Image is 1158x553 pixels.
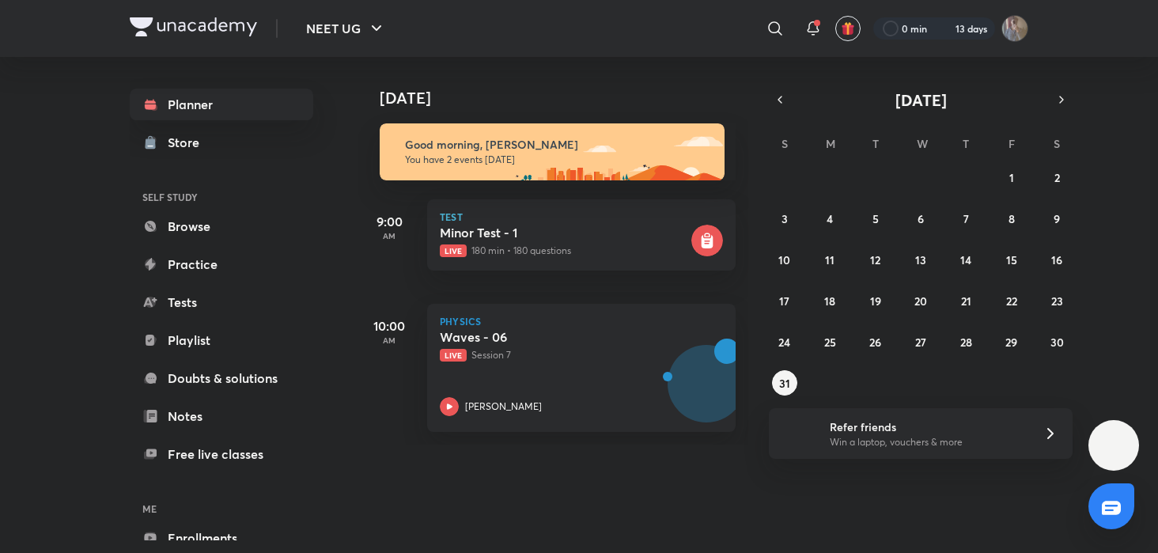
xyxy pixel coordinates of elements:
[999,288,1024,313] button: August 22, 2025
[168,133,209,152] div: Store
[872,211,879,226] abbr: August 5, 2025
[1044,165,1069,190] button: August 2, 2025
[1051,294,1063,309] abbr: August 23, 2025
[1050,335,1064,350] abbr: August 30, 2025
[835,16,861,41] button: avatar
[440,329,637,345] h5: Waves - 06
[830,435,1024,449] p: Win a laptop, vouchers & more
[869,335,881,350] abbr: August 26, 2025
[999,165,1024,190] button: August 1, 2025
[772,206,797,231] button: August 3, 2025
[1009,170,1014,185] abbr: August 1, 2025
[863,247,888,272] button: August 12, 2025
[824,335,836,350] abbr: August 25, 2025
[1044,329,1069,354] button: August 30, 2025
[830,419,1024,435] h6: Refer friends
[668,354,744,430] img: Avatar
[1054,136,1060,151] abbr: Saturday
[953,288,978,313] button: August 21, 2025
[1001,15,1028,42] img: shubhanshu yadav
[999,329,1024,354] button: August 29, 2025
[130,184,313,210] h6: SELF STUDY
[953,247,978,272] button: August 14, 2025
[827,211,833,226] abbr: August 4, 2025
[908,329,933,354] button: August 27, 2025
[915,252,926,267] abbr: August 13, 2025
[772,247,797,272] button: August 10, 2025
[863,206,888,231] button: August 5, 2025
[440,348,688,362] p: Session 7
[863,329,888,354] button: August 26, 2025
[772,329,797,354] button: August 24, 2025
[130,248,313,280] a: Practice
[999,247,1024,272] button: August 15, 2025
[1054,170,1060,185] abbr: August 2, 2025
[781,136,788,151] abbr: Sunday
[999,206,1024,231] button: August 8, 2025
[841,21,855,36] img: avatar
[130,17,257,36] img: Company Logo
[1051,252,1062,267] abbr: August 16, 2025
[917,136,928,151] abbr: Wednesday
[908,206,933,231] button: August 6, 2025
[358,212,421,231] h5: 9:00
[918,211,924,226] abbr: August 6, 2025
[130,400,313,432] a: Notes
[826,136,835,151] abbr: Monday
[817,288,842,313] button: August 18, 2025
[779,294,789,309] abbr: August 17, 2025
[960,252,971,267] abbr: August 14, 2025
[405,138,710,152] h6: Good morning, [PERSON_NAME]
[1044,247,1069,272] button: August 16, 2025
[825,252,834,267] abbr: August 11, 2025
[1006,252,1017,267] abbr: August 15, 2025
[895,89,947,111] span: [DATE]
[297,13,395,44] button: NEET UG
[772,370,797,396] button: August 31, 2025
[908,247,933,272] button: August 13, 2025
[778,335,790,350] abbr: August 24, 2025
[863,288,888,313] button: August 19, 2025
[963,136,969,151] abbr: Thursday
[465,400,542,414] p: [PERSON_NAME]
[953,206,978,231] button: August 7, 2025
[440,225,688,241] h5: Minor Test - 1
[130,324,313,356] a: Playlist
[870,252,880,267] abbr: August 12, 2025
[405,153,710,166] p: You have 2 events [DATE]
[953,329,978,354] button: August 28, 2025
[130,210,313,242] a: Browse
[779,376,790,391] abbr: August 31, 2025
[908,288,933,313] button: August 20, 2025
[778,252,790,267] abbr: August 10, 2025
[781,211,788,226] abbr: August 3, 2025
[1104,436,1123,455] img: ttu
[772,288,797,313] button: August 17, 2025
[1005,335,1017,350] abbr: August 29, 2025
[130,89,313,120] a: Planner
[1054,211,1060,226] abbr: August 9, 2025
[130,362,313,394] a: Doubts & solutions
[440,244,688,258] p: 180 min • 180 questions
[1006,294,1017,309] abbr: August 22, 2025
[872,136,879,151] abbr: Tuesday
[824,294,835,309] abbr: August 18, 2025
[130,127,313,158] a: Store
[440,244,467,257] span: Live
[817,247,842,272] button: August 11, 2025
[960,335,972,350] abbr: August 28, 2025
[1009,136,1015,151] abbr: Friday
[358,231,421,241] p: AM
[914,294,927,309] abbr: August 20, 2025
[915,335,926,350] abbr: August 27, 2025
[1009,211,1015,226] abbr: August 8, 2025
[130,17,257,40] a: Company Logo
[130,438,313,470] a: Free live classes
[963,211,969,226] abbr: August 7, 2025
[937,21,952,36] img: streak
[1044,288,1069,313] button: August 23, 2025
[440,349,467,362] span: Live
[961,294,971,309] abbr: August 21, 2025
[817,206,842,231] button: August 4, 2025
[358,316,421,335] h5: 10:00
